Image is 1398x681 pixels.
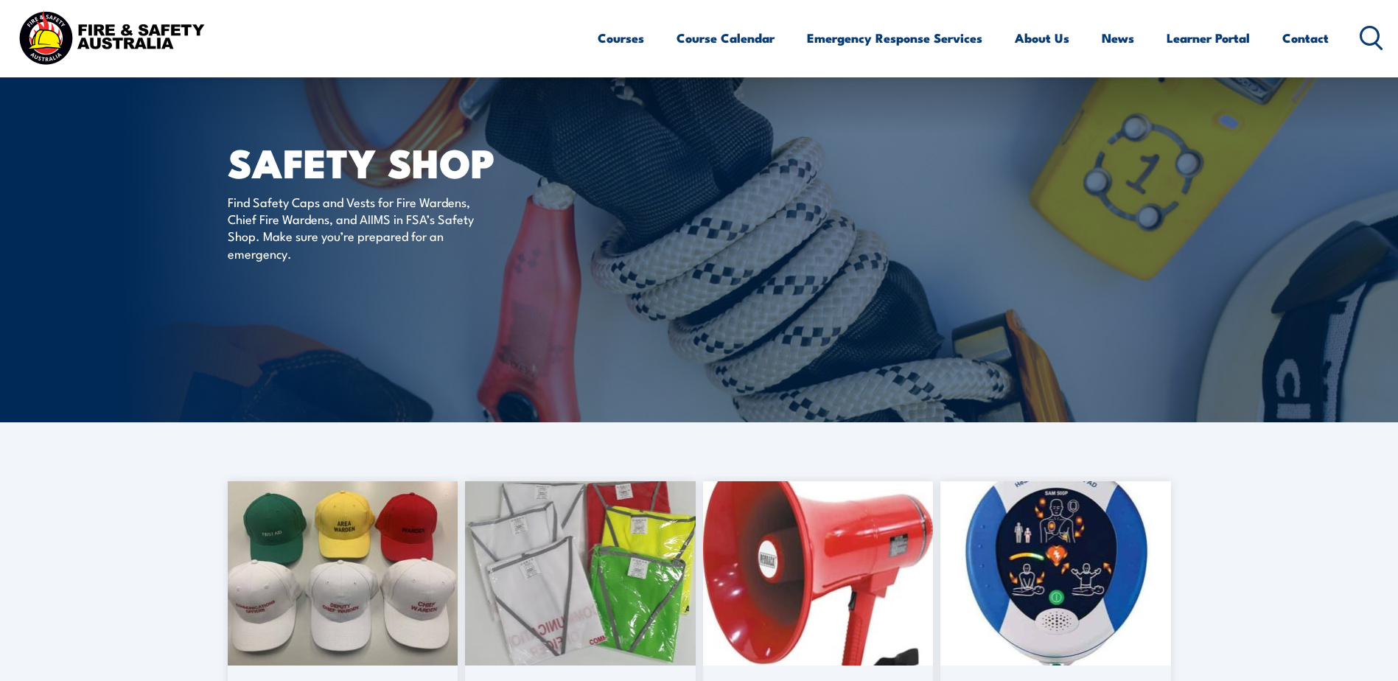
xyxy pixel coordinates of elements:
[940,481,1171,666] img: 500.jpg
[228,144,592,179] h1: SAFETY SHOP
[228,193,497,262] p: Find Safety Caps and Vests for Fire Wardens, Chief Fire Wardens, and AIIMS in FSA’s Safety Shop. ...
[598,18,644,57] a: Courses
[703,481,934,666] img: megaphone-1.jpg
[465,481,696,666] img: 20230220_093531-scaled-1.jpg
[228,481,458,666] img: caps-scaled-1.jpg
[677,18,775,57] a: Course Calendar
[807,18,982,57] a: Emergency Response Services
[1167,18,1250,57] a: Learner Portal
[1015,18,1069,57] a: About Us
[1102,18,1134,57] a: News
[1282,18,1329,57] a: Contact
